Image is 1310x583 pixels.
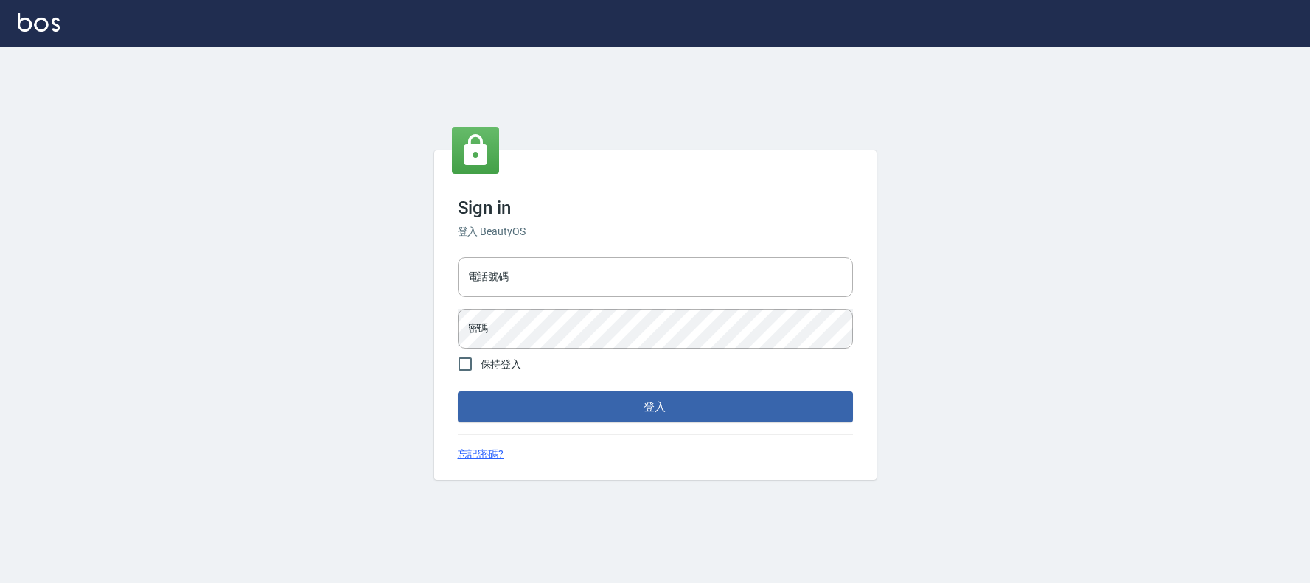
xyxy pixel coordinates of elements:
[458,391,853,422] button: 登入
[18,13,60,32] img: Logo
[458,198,853,218] h3: Sign in
[458,224,853,240] h6: 登入 BeautyOS
[458,447,504,462] a: 忘記密碼?
[481,357,522,372] span: 保持登入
